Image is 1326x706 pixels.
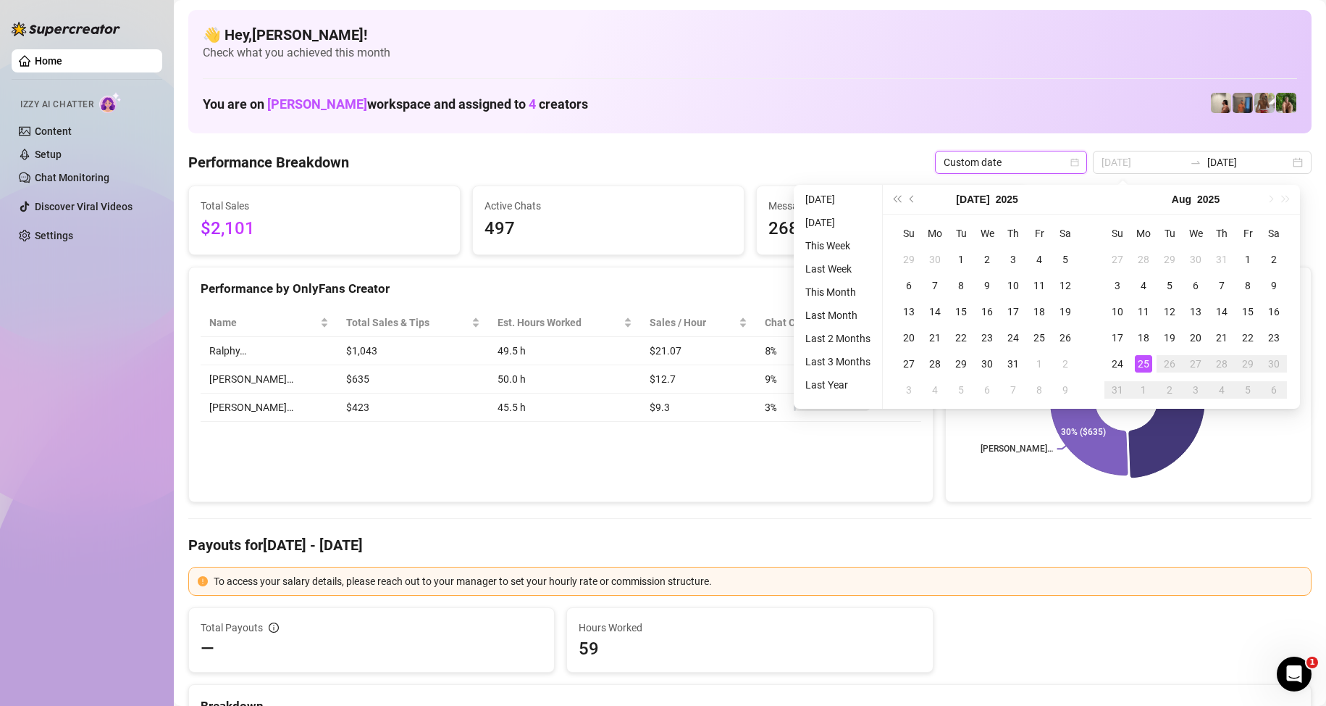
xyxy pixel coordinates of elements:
button: Last year (Control + left) [889,185,905,214]
td: 2025-09-04 [1209,377,1235,403]
td: 2025-08-01 [1235,246,1261,273]
td: 2025-06-29 [896,246,922,273]
td: 2025-08-23 [1261,325,1287,351]
td: 2025-08-04 [922,377,948,403]
td: $1,043 [337,337,489,365]
td: [PERSON_NAME]… [201,365,337,394]
div: 29 [900,251,918,268]
div: 4 [1213,381,1230,399]
div: 25 [1135,355,1152,373]
td: 2025-07-06 [896,273,922,299]
div: 3 [1109,277,1126,294]
li: [DATE] [800,214,876,231]
td: 2025-07-11 [1026,273,1052,299]
td: 2025-07-16 [974,299,1000,325]
span: Check what you achieved this month [203,45,1297,61]
div: 6 [1187,277,1204,294]
td: 2025-08-27 [1183,351,1209,377]
div: 11 [1135,303,1152,320]
li: Last Year [800,376,876,394]
div: 3 [1187,381,1204,399]
td: 2025-07-09 [974,273,1000,299]
div: 4 [1031,251,1048,268]
td: 2025-07-10 [1000,273,1026,299]
div: 8 [1031,381,1048,399]
td: 2025-08-01 [1026,351,1052,377]
div: 2 [978,251,996,268]
div: 28 [1135,251,1152,268]
td: 2025-08-15 [1235,299,1261,325]
div: 9 [1057,381,1074,399]
div: 18 [1031,303,1048,320]
div: 30 [926,251,944,268]
a: Discover Viral Videos [35,201,133,212]
div: 23 [1265,329,1283,346]
div: 27 [1109,251,1126,268]
div: 24 [1109,355,1126,373]
td: 2025-09-05 [1235,377,1261,403]
div: 24 [1004,329,1022,346]
div: 20 [900,329,918,346]
div: 29 [1161,251,1178,268]
div: 30 [1265,355,1283,373]
td: 2025-07-13 [896,299,922,325]
div: 1 [1135,381,1152,399]
td: 2025-07-05 [1052,246,1078,273]
span: 8 % [765,343,788,359]
span: 1 [1306,657,1318,668]
div: 28 [926,355,944,373]
td: $21.07 [641,337,756,365]
th: Sa [1261,220,1287,246]
td: 2025-08-19 [1157,325,1183,351]
h1: You are on workspace and assigned to creators [203,96,588,112]
li: Last Month [800,307,876,324]
div: 14 [926,303,944,320]
td: 2025-07-08 [948,273,974,299]
div: 11 [1031,277,1048,294]
span: Total Sales [201,198,448,214]
div: 31 [1213,251,1230,268]
td: 49.5 h [489,337,641,365]
div: To access your salary details, please reach out to your manager to set your hourly rate or commis... [214,573,1302,589]
td: 2025-08-16 [1261,299,1287,325]
img: Nathaniel [1254,93,1275,113]
span: $2,101 [201,215,448,243]
td: $423 [337,394,489,422]
span: — [201,637,214,660]
td: 2025-07-31 [1000,351,1026,377]
div: 5 [1057,251,1074,268]
th: Th [1209,220,1235,246]
td: 2025-07-21 [922,325,948,351]
td: 2025-07-19 [1052,299,1078,325]
div: 26 [1161,355,1178,373]
button: Previous month (PageUp) [905,185,920,214]
li: Last Week [800,260,876,278]
span: 9 % [765,371,788,387]
td: 2025-08-29 [1235,351,1261,377]
span: Name [209,315,317,331]
td: 2025-08-06 [974,377,1000,403]
td: 2025-07-02 [974,246,1000,273]
td: 2025-08-12 [1157,299,1183,325]
iframe: Intercom live chat [1277,657,1312,692]
th: Fr [1026,220,1052,246]
div: 27 [900,355,918,373]
div: 20 [1187,329,1204,346]
li: This Month [800,283,876,301]
td: 2025-06-30 [922,246,948,273]
span: swap-right [1190,157,1201,168]
td: 2025-08-09 [1052,377,1078,403]
div: 17 [1109,329,1126,346]
div: 31 [1109,381,1126,399]
div: 15 [1239,303,1256,320]
div: 19 [1057,303,1074,320]
td: 2025-09-06 [1261,377,1287,403]
div: 19 [1161,329,1178,346]
a: Setup [35,149,62,160]
button: Choose a month [1172,185,1191,214]
button: Choose a year [996,185,1018,214]
th: We [1183,220,1209,246]
td: 2025-08-08 [1235,273,1261,299]
td: 2025-07-03 [1000,246,1026,273]
td: 2025-07-24 [1000,325,1026,351]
